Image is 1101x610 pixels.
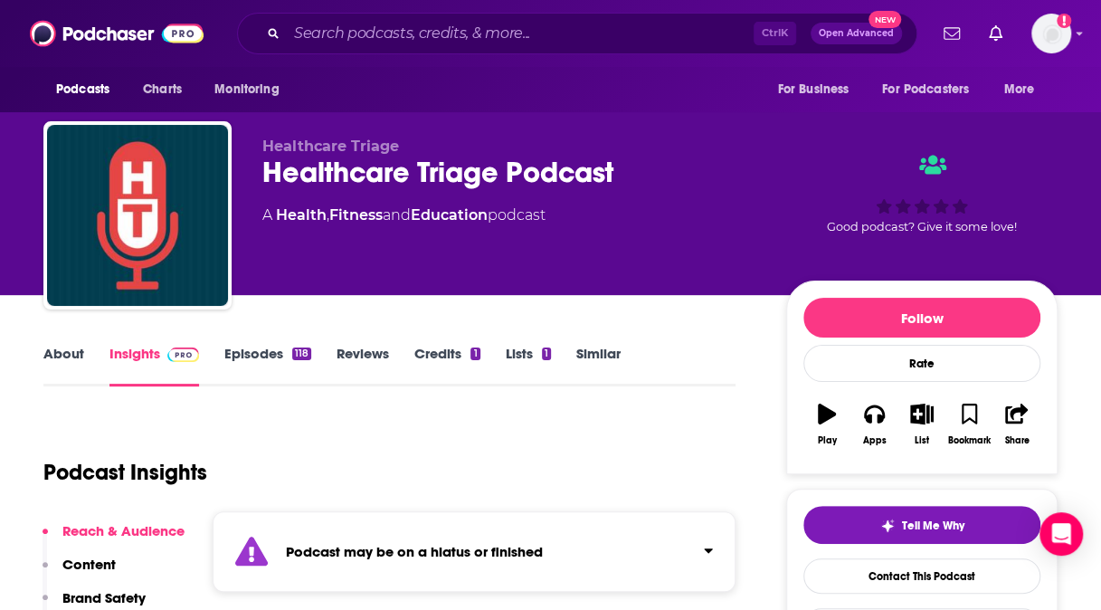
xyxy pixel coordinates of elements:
div: Search podcasts, credits, & more... [237,13,917,54]
a: Health [276,206,327,224]
span: Open Advanced [819,29,894,38]
button: Play [803,392,850,457]
button: Content [43,556,116,589]
button: open menu [992,72,1058,107]
a: InsightsPodchaser Pro [109,345,199,386]
a: Education [411,206,488,224]
button: open menu [870,72,995,107]
svg: Add a profile image [1057,14,1071,28]
p: Reach & Audience [62,522,185,539]
button: Open AdvancedNew [811,23,902,44]
a: Fitness [329,206,383,224]
a: Contact This Podcast [803,558,1040,594]
a: Episodes118 [224,345,311,386]
div: Good podcast? Give it some love! [786,138,1058,250]
span: Podcasts [56,77,109,102]
div: Open Intercom Messenger [1039,512,1083,556]
button: open menu [202,72,302,107]
button: open menu [43,72,133,107]
button: List [898,392,945,457]
a: Charts [131,72,193,107]
button: Show profile menu [1031,14,1071,53]
a: Similar [576,345,621,386]
img: Healthcare Triage Podcast [47,125,228,306]
a: Reviews [337,345,389,386]
div: Share [1004,435,1029,446]
strong: Podcast may be on a hiatus or finished [286,543,543,560]
span: Ctrl K [754,22,796,45]
div: Play [818,435,837,446]
button: open menu [764,72,871,107]
div: 1 [542,348,551,360]
img: tell me why sparkle [880,519,895,533]
p: Content [62,556,116,573]
div: 118 [292,348,311,360]
span: For Podcasters [882,77,969,102]
h1: Podcast Insights [43,459,207,486]
button: Reach & Audience [43,522,185,556]
a: Lists1 [506,345,551,386]
span: Tell Me Why [902,519,964,533]
section: Click to expand status details [213,511,736,592]
p: Brand Safety [62,589,146,606]
span: , [327,206,329,224]
button: Apps [850,392,897,457]
span: New [868,11,901,28]
button: tell me why sparkleTell Me Why [803,506,1040,544]
img: User Profile [1031,14,1071,53]
div: Rate [803,345,1040,382]
a: Credits1 [414,345,479,386]
div: Bookmark [948,435,991,446]
span: More [1004,77,1035,102]
button: Share [993,392,1040,457]
button: Bookmark [945,392,992,457]
span: Good podcast? Give it some love! [827,220,1017,234]
img: Podchaser Pro [167,348,199,362]
input: Search podcasts, credits, & more... [287,19,754,48]
a: About [43,345,84,386]
div: Apps [863,435,887,446]
div: A podcast [262,205,546,226]
a: Show notifications dropdown [982,18,1010,49]
span: Monitoring [214,77,279,102]
span: For Business [777,77,849,102]
span: Healthcare Triage [262,138,399,155]
span: Logged in as cnagle [1031,14,1071,53]
span: Charts [143,77,182,102]
button: Follow [803,298,1040,338]
div: List [915,435,929,446]
span: and [383,206,411,224]
img: Podchaser - Follow, Share and Rate Podcasts [30,16,204,51]
div: 1 [470,348,479,360]
a: Show notifications dropdown [936,18,967,49]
